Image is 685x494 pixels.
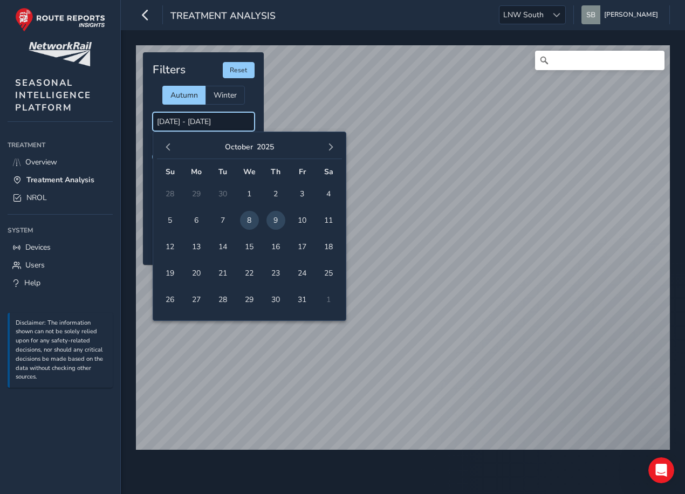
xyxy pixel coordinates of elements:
span: 7 [214,211,232,230]
span: 25 [319,264,338,283]
span: Th [271,167,280,177]
span: Devices [25,242,51,252]
span: 29 [240,290,259,309]
span: 19 [161,264,180,283]
span: 24 [293,264,312,283]
span: 5 [161,211,180,230]
a: Users [8,256,113,274]
span: 1 [240,184,259,203]
button: October [225,142,253,152]
span: 13 [187,237,206,256]
a: Devices [8,238,113,256]
span: Overview [25,157,57,167]
button: [PERSON_NAME] [581,5,662,24]
span: Treatment Analysis [170,9,276,24]
div: System [8,222,113,238]
h4: Filters [153,63,186,77]
span: Treatment Analysis [26,175,94,185]
span: 30 [266,290,285,309]
span: 16 [266,237,285,256]
button: Reset [223,62,255,78]
span: We [243,167,256,177]
span: 8 [240,211,259,230]
span: Tu [218,167,227,177]
span: 20 [187,264,206,283]
img: diamond-layout [581,5,600,24]
img: rr logo [15,8,105,32]
span: 2 [266,184,285,203]
p: Disclaimer: The information shown can not be solely relied upon for any safety-related decisions,... [16,319,107,382]
a: Help [8,274,113,292]
span: 11 [319,211,338,230]
span: Help [24,278,40,288]
div: Treatment [8,137,113,153]
span: Sa [324,167,333,177]
span: [PERSON_NAME] [604,5,658,24]
span: NROL [26,193,47,203]
span: Users [25,260,45,270]
span: 21 [214,264,232,283]
button: 2025 [257,142,274,152]
span: 10 [293,211,312,230]
input: Search [535,51,665,70]
span: 15 [240,237,259,256]
iframe: Intercom live chat [648,457,674,483]
span: Winter [214,90,237,100]
span: 12 [161,237,180,256]
span: SEASONAL INTELLIGENCE PLATFORM [15,77,91,114]
span: Mo [191,167,202,177]
canvas: Map [136,45,670,450]
img: customer logo [29,42,92,66]
span: 4 [319,184,338,203]
div: Winter [206,86,245,105]
a: Overview [8,153,113,171]
span: 18 [319,237,338,256]
span: Autumn [170,90,198,100]
a: NROL [8,189,113,207]
span: 31 [293,290,312,309]
span: 14 [214,237,232,256]
div: Autumn [162,86,206,105]
span: 3 [293,184,312,203]
span: 22 [240,264,259,283]
span: Fr [299,167,306,177]
span: 23 [266,264,285,283]
a: Treatment Analysis [8,171,113,189]
span: Su [166,167,175,177]
span: 27 [187,290,206,309]
span: 9 [266,211,285,230]
span: 6 [187,211,206,230]
span: 26 [161,290,180,309]
span: 28 [214,290,232,309]
span: LNW South [499,6,547,24]
span: 17 [293,237,312,256]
